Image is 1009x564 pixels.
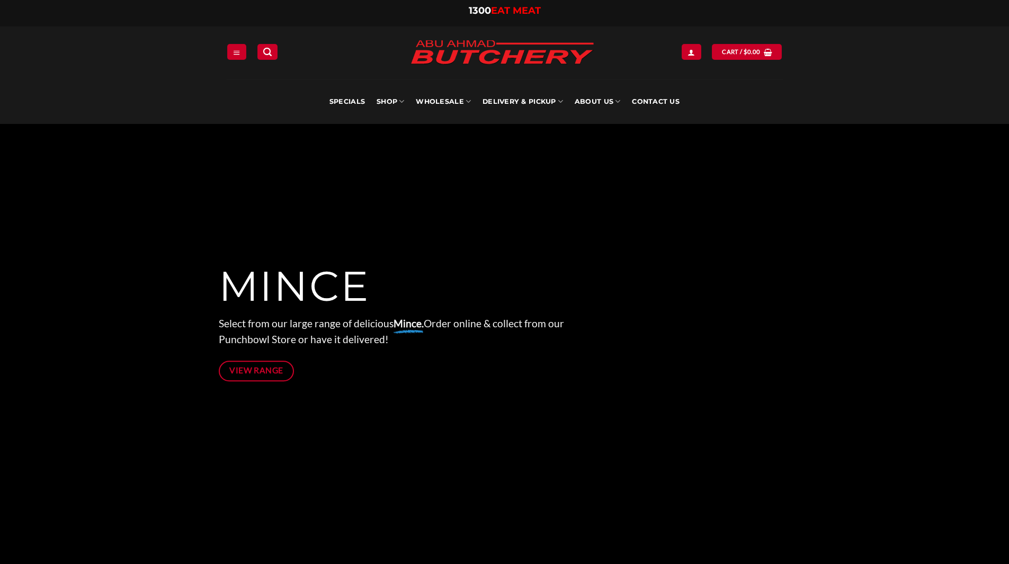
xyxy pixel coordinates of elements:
[329,79,365,124] a: Specials
[229,364,283,377] span: View Range
[377,79,404,124] a: SHOP
[575,79,620,124] a: About Us
[722,47,760,57] span: Cart /
[257,44,278,59] a: Search
[219,317,564,346] span: Select from our large range of delicious Order online & collect from our Punchbowl Store or have ...
[469,5,491,16] span: 1300
[227,44,246,59] a: Menu
[219,261,370,312] span: MINCE
[632,79,680,124] a: Contact Us
[219,361,294,381] a: View Range
[394,317,424,329] strong: Mince.
[491,5,541,16] span: EAT MEAT
[483,79,563,124] a: Delivery & Pickup
[712,44,782,59] a: View cart
[416,79,471,124] a: Wholesale
[744,47,747,57] span: $
[682,44,701,59] a: Login
[744,48,761,55] bdi: 0.00
[469,5,541,16] a: 1300EAT MEAT
[401,33,603,73] img: Abu Ahmad Butchery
